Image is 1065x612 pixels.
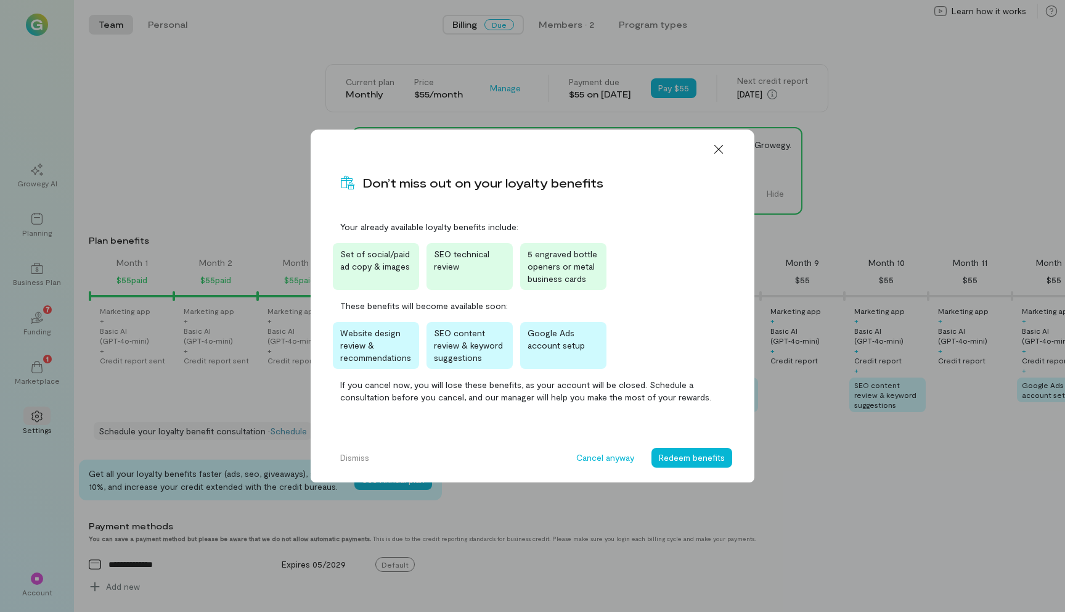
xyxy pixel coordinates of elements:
span: These benefits will become available soon: [340,300,725,312]
span: If you cancel now, you will lose these benefits, as your account will be closed. Schedule a consu... [340,379,725,403]
button: Redeem benefits [651,448,732,468]
span: Set of social/paid ad copy & images [340,249,410,271]
button: Cancel anyway [569,448,642,468]
span: Website design review & recommendations [340,328,411,363]
span: Google Ads account setup [528,328,585,350]
span: SEO technical review [434,249,489,271]
span: 5 engraved bottle openers or metal business cards [528,249,597,284]
div: Don’t miss out on your loyalty benefits [362,174,603,191]
button: Dismiss [333,448,377,468]
span: Your already available loyalty benefits include: [340,221,725,233]
span: SEO content review & keyword suggestions [434,328,503,363]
